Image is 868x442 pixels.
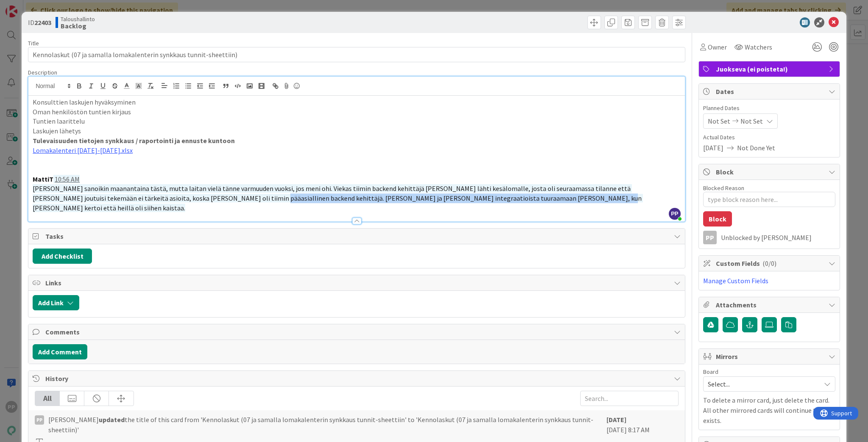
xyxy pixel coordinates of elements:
b: [DATE] [606,415,626,424]
span: Select... [708,378,816,390]
p: Laskujen lähetys [33,126,681,136]
span: Block [716,167,824,177]
button: Block [703,211,732,227]
button: Add Comment [33,344,87,359]
span: Juokseva (ei poisteta!) [716,64,824,74]
input: type card name here... [28,47,685,62]
button: Add Checklist [33,249,92,264]
span: Not Set [740,116,763,126]
span: [PERSON_NAME] the title of this card from 'Kennolaskut (07 ja samalla lomakalenterin synkkaus tun... [48,414,602,435]
span: Watchers [745,42,772,52]
div: PP [703,231,717,244]
span: Custom Fields [716,258,824,268]
span: ID [28,17,51,28]
span: Not Done Yet [737,143,775,153]
span: Owner [708,42,727,52]
div: PP [35,415,44,425]
span: Comments [45,327,670,337]
label: Blocked Reason [703,184,744,192]
span: Planned Dates [703,104,835,113]
span: Board [703,369,718,375]
b: updated [99,415,125,424]
div: All [35,391,60,406]
label: Title [28,39,39,47]
p: Tuntien laarittelu [33,116,681,126]
span: [PERSON_NAME] sanoikin maanantaina tästä, mutta laitan vielä tänne varmuuden vuoksi, jos meni ohi... [33,184,643,212]
span: Support [18,1,39,11]
a: 10:56 AM [55,175,80,183]
p: To delete a mirror card, just delete the card. All other mirrored cards will continue to exists. [703,395,835,425]
strong: MattiT [33,175,53,183]
span: Attachments [716,300,824,310]
span: Tasks [45,231,670,241]
div: Unblocked by [PERSON_NAME] [721,234,835,241]
a: Lomakalenteri [DATE]-[DATE].xlsx [33,146,133,155]
span: Dates [716,86,824,97]
button: Add Link [33,295,79,310]
p: Konsulttien laskujen hyväksyminen [33,97,681,107]
p: Oman henkilöstön tuntien kirjaus [33,107,681,117]
span: PP [669,208,681,220]
span: Description [28,69,57,76]
span: Mirrors [716,351,824,362]
span: ( 0/0 ) [762,259,776,268]
span: [DATE] [703,143,723,153]
span: Taloushallinto [61,16,95,22]
a: Manage Custom Fields [703,276,768,285]
strong: Tulevaisuuden tietojen synkkaus / raportointi ja ennuste kuntoon [33,136,235,145]
span: Not Set [708,116,730,126]
span: History [45,373,670,384]
span: Links [45,278,670,288]
b: 22403 [34,18,51,27]
input: Search... [580,391,679,406]
span: Actual Dates [703,133,835,142]
b: Backlog [61,22,95,29]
